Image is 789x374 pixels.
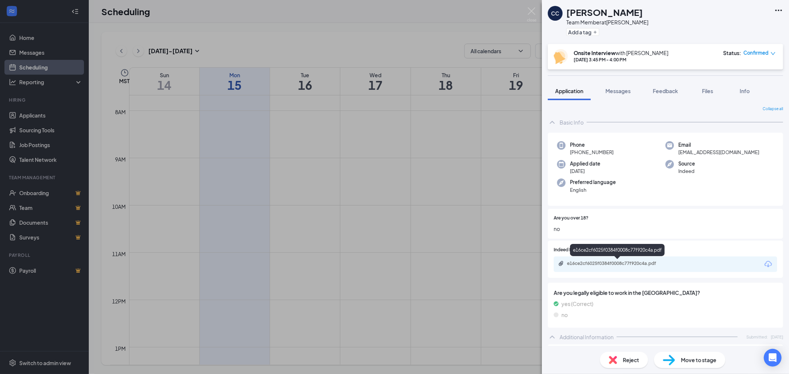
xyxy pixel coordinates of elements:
h1: [PERSON_NAME] [566,6,643,18]
span: yes (Correct) [562,300,593,308]
span: [EMAIL_ADDRESS][DOMAIN_NAME] [678,149,759,156]
div: e16ce2cf6025f0384f0008c77f920c4a.pdf [567,261,671,266]
span: Confirmed [744,49,769,57]
span: Feedback [653,88,678,94]
div: CC [551,10,559,17]
svg: ChevronUp [548,333,557,341]
span: Email [678,141,759,149]
div: with [PERSON_NAME] [574,49,668,57]
svg: ChevronUp [548,118,557,127]
span: Messages [606,88,631,94]
span: down [771,51,776,56]
span: Preferred language [570,178,616,186]
svg: Paperclip [558,261,564,266]
div: e16ce2cf6025f0384f0008c77f920c4a.pdf [570,244,665,256]
span: Submitted: [746,334,768,340]
span: Files [702,88,713,94]
span: Are you legally eligible to work in the [GEOGRAPHIC_DATA]? [554,289,777,297]
span: Application [555,88,583,94]
span: Are you over 18? [554,215,589,222]
div: Status : [723,49,741,57]
span: no [554,225,777,233]
span: Move to stage [681,356,716,364]
span: Collapse all [763,106,783,112]
span: Indeed [678,167,695,175]
span: Source [678,160,695,167]
span: [DATE] [570,167,600,175]
span: Reject [623,356,639,364]
div: Team Member at [PERSON_NAME] [566,18,648,26]
div: Open Intercom Messenger [764,349,782,367]
div: Basic Info [560,119,584,126]
div: [DATE] 3:45 PM - 4:00 PM [574,57,668,63]
svg: Plus [593,30,597,34]
b: Onsite Interview [574,50,616,56]
svg: Download [764,260,773,269]
span: no [562,311,568,319]
span: [DATE] [771,334,783,340]
span: Phone [570,141,614,149]
span: Applied date [570,160,600,167]
span: Info [740,88,750,94]
a: Paperclipe16ce2cf6025f0384f0008c77f920c4a.pdf [558,261,678,268]
span: English [570,186,616,194]
div: Additional Information [560,333,614,341]
span: Indeed Resume [554,246,586,254]
span: [PHONE_NUMBER] [570,149,614,156]
button: PlusAdd a tag [566,28,599,36]
svg: Ellipses [774,6,783,15]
